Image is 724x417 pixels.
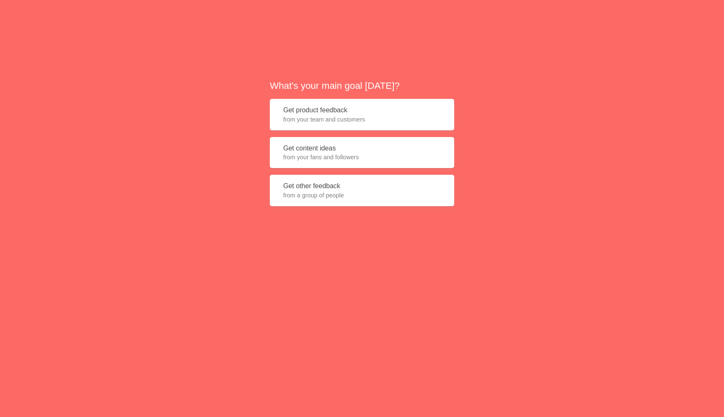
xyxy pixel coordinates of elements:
[283,115,441,124] span: from your team and customers
[270,99,454,130] button: Get product feedbackfrom your team and customers
[283,153,441,161] span: from your fans and followers
[283,191,441,199] span: from a group of people
[270,175,454,206] button: Get other feedbackfrom a group of people
[270,79,454,92] h2: What's your main goal [DATE]?
[270,137,454,168] button: Get content ideasfrom your fans and followers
